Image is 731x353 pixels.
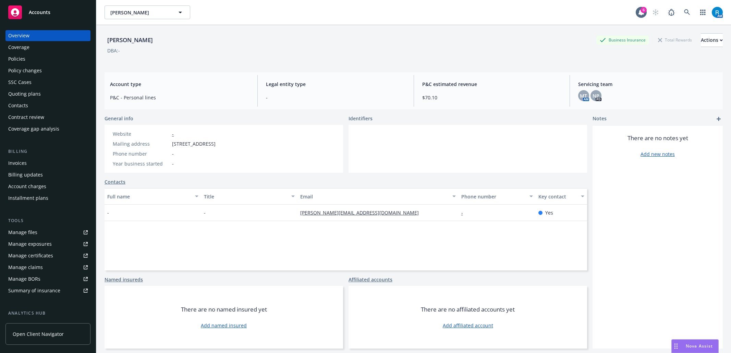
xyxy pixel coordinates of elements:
div: Contract review [8,112,44,123]
a: Account charges [5,181,90,192]
span: [PERSON_NAME] [110,9,170,16]
button: Full name [105,188,201,205]
a: add [715,115,723,123]
span: - [266,94,405,101]
div: 6 [641,7,647,13]
button: Title [201,188,298,205]
a: Add named insured [201,322,247,329]
a: Add new notes [641,150,675,158]
div: Phone number [461,193,525,200]
span: $70.10 [422,94,561,101]
div: Policy changes [8,65,42,76]
a: Policies [5,53,90,64]
div: Website [113,130,169,137]
a: Accounts [5,3,90,22]
span: Accounts [29,10,50,15]
div: Title [204,193,288,200]
span: There are no named insured yet [181,305,267,314]
div: Overview [8,30,29,41]
div: Installment plans [8,193,48,204]
a: Contacts [105,178,125,185]
a: Switch app [696,5,710,19]
div: Coverage gap analysis [8,123,59,134]
div: Analytics hub [5,310,90,317]
span: Notes [593,115,607,123]
span: Open Client Navigator [13,330,64,338]
button: Actions [701,33,723,47]
span: There are no notes yet [628,134,688,142]
button: Key contact [536,188,587,205]
div: Phone number [113,150,169,157]
span: General info [105,115,133,122]
span: Nova Assist [686,343,713,349]
span: Servicing team [578,81,717,88]
span: Account type [110,81,249,88]
a: Start snowing [649,5,662,19]
a: Manage certificates [5,250,90,261]
a: SSC Cases [5,77,90,88]
a: Named insureds [105,276,143,283]
button: [PERSON_NAME] [105,5,190,19]
button: Phone number [459,188,536,205]
a: Billing updates [5,169,90,180]
div: Summary of insurance [8,285,60,296]
span: MT [580,92,587,99]
a: Contacts [5,100,90,111]
a: Search [680,5,694,19]
a: Coverage gap analysis [5,123,90,134]
div: Quoting plans [8,88,41,99]
div: Tools [5,217,90,224]
a: Add affiliated account [443,322,493,329]
div: Manage BORs [8,273,40,284]
div: Total Rewards [655,36,695,44]
div: Manage files [8,227,37,238]
span: Yes [545,209,553,216]
a: Coverage [5,42,90,53]
span: P&C estimated revenue [422,81,561,88]
div: Billing updates [8,169,43,180]
span: - [107,209,109,216]
img: photo [712,7,723,18]
a: Policy changes [5,65,90,76]
div: SSC Cases [8,77,32,88]
a: Manage BORs [5,273,90,284]
a: Manage files [5,227,90,238]
a: Manage claims [5,262,90,273]
span: P&C - Personal lines [110,94,249,101]
span: - [172,160,174,167]
span: - [172,150,174,157]
a: Overview [5,30,90,41]
a: Invoices [5,158,90,169]
div: Key contact [538,193,577,200]
div: Invoices [8,158,27,169]
div: Account charges [8,181,46,192]
div: Year business started [113,160,169,167]
span: Manage exposures [5,239,90,249]
button: Email [297,188,458,205]
span: - [204,209,206,216]
span: There are no affiliated accounts yet [421,305,515,314]
div: Manage exposures [8,239,52,249]
span: Legal entity type [266,81,405,88]
a: Installment plans [5,193,90,204]
a: [PERSON_NAME][EMAIL_ADDRESS][DOMAIN_NAME] [300,209,424,216]
div: Contacts [8,100,28,111]
div: Policies [8,53,25,64]
div: Mailing address [113,140,169,147]
div: Full name [107,193,191,200]
a: Quoting plans [5,88,90,99]
div: Actions [701,34,723,47]
a: - [172,131,174,137]
div: Drag to move [672,340,680,353]
a: Report a Bug [665,5,678,19]
div: Business Insurance [596,36,649,44]
div: Manage certificates [8,250,53,261]
a: - [461,209,468,216]
div: DBA: - [107,47,120,54]
div: Manage claims [8,262,43,273]
div: Email [300,193,448,200]
button: Nova Assist [671,339,719,353]
a: Affiliated accounts [349,276,392,283]
span: Identifiers [349,115,373,122]
div: Billing [5,148,90,155]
